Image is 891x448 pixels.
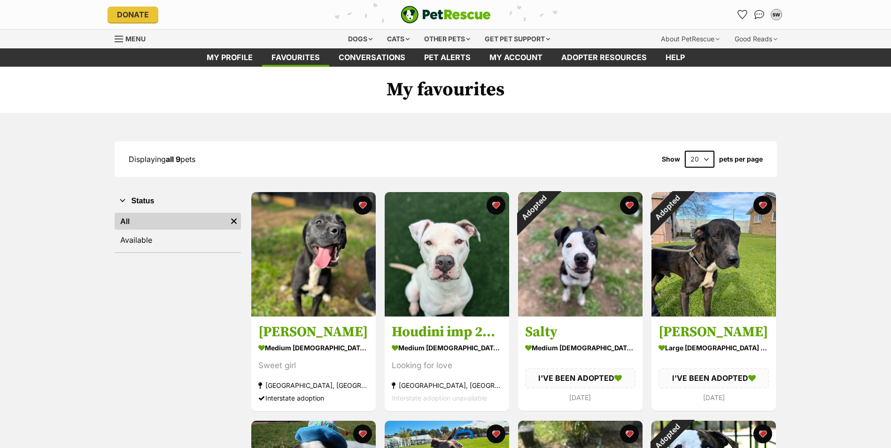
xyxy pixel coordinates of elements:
div: I'VE BEEN ADOPTED [525,369,635,388]
div: [GEOGRAPHIC_DATA], [GEOGRAPHIC_DATA] [392,379,502,392]
a: Adopted [651,309,776,318]
a: Conversations [752,7,767,22]
div: Good Reads [728,30,784,48]
span: Show [662,155,680,163]
div: Get pet support [478,30,557,48]
img: chat-41dd97257d64d25036548639549fe6c8038ab92f7586957e7f3b1b290dea8141.svg [754,10,764,19]
h3: [PERSON_NAME] [659,324,769,341]
button: favourite [353,425,372,443]
ul: Account quick links [735,7,784,22]
img: Salty [518,192,643,317]
a: Adopted [518,309,643,318]
img: Brock [651,192,776,317]
span: Interstate adoption unavailable [392,394,487,402]
a: All [115,213,227,230]
div: medium [DEMOGRAPHIC_DATA] Dog [258,341,369,355]
img: logo-e224e6f780fb5917bec1dbf3a21bbac754714ae5b6737aabdf751b685950b380.svg [401,6,491,23]
img: Tammy [251,192,376,317]
h3: Salty [525,324,635,341]
div: medium [DEMOGRAPHIC_DATA] Dog [392,341,502,355]
label: pets per page [719,155,763,163]
span: Menu [125,35,146,43]
div: About PetRescue [654,30,726,48]
div: Adopted [639,180,695,236]
div: medium [DEMOGRAPHIC_DATA] Dog [525,341,635,355]
button: favourite [353,196,372,215]
button: favourite [620,196,639,215]
button: favourite [487,196,505,215]
div: Looking for love [392,360,502,372]
a: Available [115,232,241,248]
span: Displaying pets [129,154,195,164]
div: Interstate adoption [258,392,369,405]
div: [GEOGRAPHIC_DATA], [GEOGRAPHIC_DATA] [258,379,369,392]
button: favourite [753,196,772,215]
a: Help [656,48,694,67]
a: Adopter resources [552,48,656,67]
img: Houdini imp 2842 [385,192,509,317]
button: My account [769,7,784,22]
a: Salty medium [DEMOGRAPHIC_DATA] Dog I'VE BEEN ADOPTED [DATE] favourite [518,317,643,411]
button: favourite [487,425,505,443]
div: large [DEMOGRAPHIC_DATA] Dog [659,341,769,355]
h3: [PERSON_NAME] [258,324,369,341]
div: [DATE] [659,391,769,404]
div: Cats [380,30,416,48]
a: Donate [108,7,158,23]
div: sw [772,10,781,19]
a: Remove filter [227,213,241,230]
a: conversations [329,48,415,67]
a: My profile [197,48,262,67]
a: Menu [115,30,152,46]
strong: all 9 [166,154,180,164]
div: Sweet girl [258,360,369,372]
div: Status [115,211,241,252]
div: [DATE] [525,391,635,404]
a: [PERSON_NAME] medium [DEMOGRAPHIC_DATA] Dog Sweet girl [GEOGRAPHIC_DATA], [GEOGRAPHIC_DATA] Inter... [251,317,376,412]
button: favourite [620,425,639,443]
a: Favourites [262,48,329,67]
div: Other pets [418,30,477,48]
a: PetRescue [401,6,491,23]
div: Dogs [341,30,379,48]
a: Favourites [735,7,750,22]
a: My account [480,48,552,67]
div: I'VE BEEN ADOPTED [659,369,769,388]
a: Pet alerts [415,48,480,67]
a: Houdini imp 2842 medium [DEMOGRAPHIC_DATA] Dog Looking for love [GEOGRAPHIC_DATA], [GEOGRAPHIC_DA... [385,317,509,412]
button: favourite [753,425,772,443]
div: Adopted [505,180,561,236]
h3: Houdini imp 2842 [392,324,502,341]
button: Status [115,195,241,207]
a: [PERSON_NAME] large [DEMOGRAPHIC_DATA] Dog I'VE BEEN ADOPTED [DATE] favourite [651,317,776,411]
